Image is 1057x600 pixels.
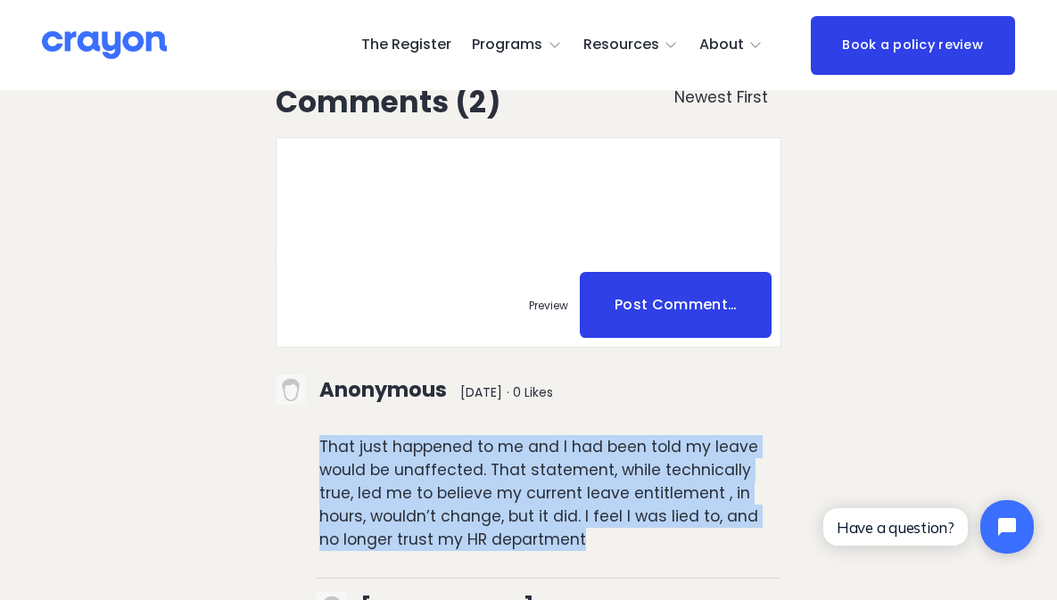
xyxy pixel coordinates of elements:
span: Preview [529,298,568,313]
span: · 0 Likes [507,383,553,401]
a: Book a policy review [811,16,1015,75]
a: folder dropdown [583,31,679,60]
img: Crayon [42,29,167,61]
span: Post Comment… [580,272,772,338]
span: About [699,32,744,58]
span: [DATE] [460,383,502,401]
a: folder dropdown [472,31,562,60]
p: That just happened to me and I had been told my leave would be unaffected. That statement, while ... [319,435,781,552]
iframe: Tidio Chat [808,485,1049,569]
span: Programs [472,32,542,58]
span: Comments (2) [276,81,501,123]
a: folder dropdown [699,31,764,60]
span: Resources [583,32,659,58]
span: Anonymous [319,375,447,404]
a: The Register [361,31,451,60]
